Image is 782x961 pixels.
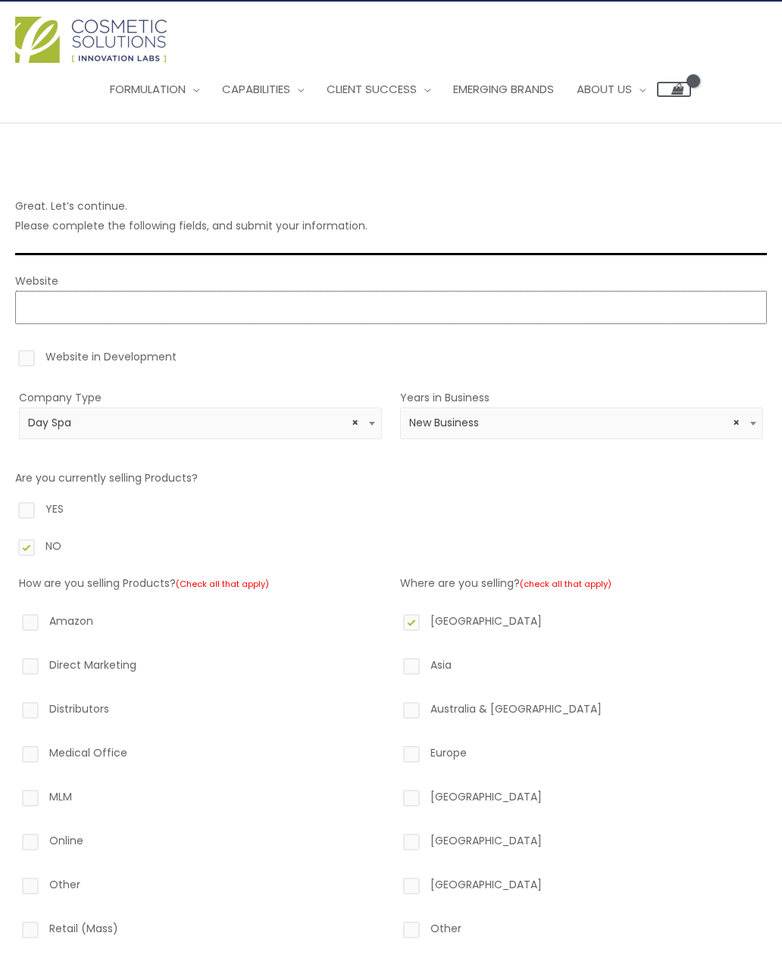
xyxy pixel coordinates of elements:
[400,655,763,681] label: Asia
[327,81,417,97] span: Client Success
[520,578,612,590] small: (check all that apply)
[400,407,763,439] span: New Business
[19,611,382,637] label: Amazon
[400,787,763,813] label: [GEOGRAPHIC_DATA]
[99,67,211,112] a: Formulation
[211,67,315,112] a: Capabilities
[400,611,763,637] label: [GEOGRAPHIC_DATA]
[733,416,740,430] span: Remove all items
[87,67,691,112] nav: Site Navigation
[400,831,763,856] label: [GEOGRAPHIC_DATA]
[352,416,358,430] span: Remove all items
[19,875,382,900] label: Other
[19,407,382,439] span: Day Spa
[19,787,382,813] label: MLM
[15,536,767,562] label: NO
[400,743,763,769] label: Europe
[442,67,565,112] a: Emerging Brands
[565,67,657,112] a: About Us
[19,699,382,725] label: Distributors
[315,67,442,112] a: Client Success
[19,576,269,591] label: How are you selling Products?
[400,875,763,900] label: [GEOGRAPHIC_DATA]
[577,81,632,97] span: About Us
[15,470,198,485] label: Are you currently selling Products?
[15,273,58,289] label: Website
[19,743,382,769] label: Medical Office
[400,576,612,591] label: Where are you selling?
[19,831,382,856] label: Online
[28,416,374,430] span: Day Spa
[15,347,767,373] label: Website in Development
[453,81,554,97] span: Emerging Brands
[400,390,490,405] label: Years in Business
[19,919,382,944] label: Retail (Mass)
[19,390,102,405] label: Company Type
[657,82,691,97] a: View Shopping Cart, empty
[15,196,767,236] p: Great. Let’s continue. Please complete the following fields, and submit your information.
[222,81,290,97] span: Capabilities
[409,416,755,430] span: New Business
[400,919,763,944] label: Other
[176,578,269,590] small: (Check all that apply)
[110,81,186,97] span: Formulation
[15,499,767,525] label: YES
[15,17,167,63] img: Cosmetic Solutions Logo
[400,699,763,725] label: Australia & [GEOGRAPHIC_DATA]
[19,655,382,681] label: Direct Marketing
